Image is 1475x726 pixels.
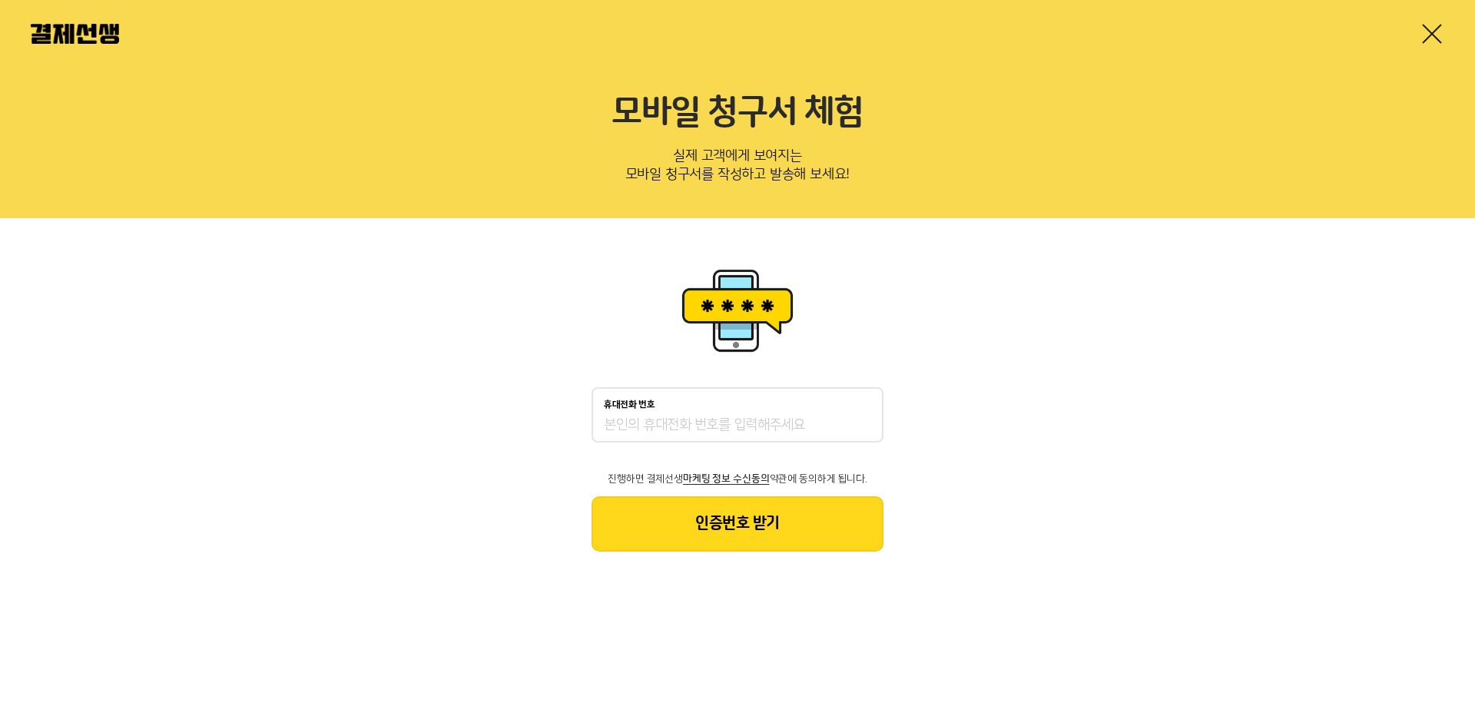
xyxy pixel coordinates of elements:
[592,473,883,484] p: 진행하면 결제선생 약관에 동의하게 됩니다.
[31,24,119,44] img: 결제선생
[31,92,1444,134] h2: 모바일 청구서 체험
[31,143,1444,194] p: 실제 고객에게 보여지는 모바일 청구서를 작성하고 발송해 보세요!
[676,264,799,356] img: 휴대폰인증 이미지
[592,496,883,552] button: 인증번호 받기
[604,416,871,435] input: 휴대전화 번호
[604,399,655,410] p: 휴대전화 번호
[683,473,769,484] span: 마케팅 정보 수신동의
